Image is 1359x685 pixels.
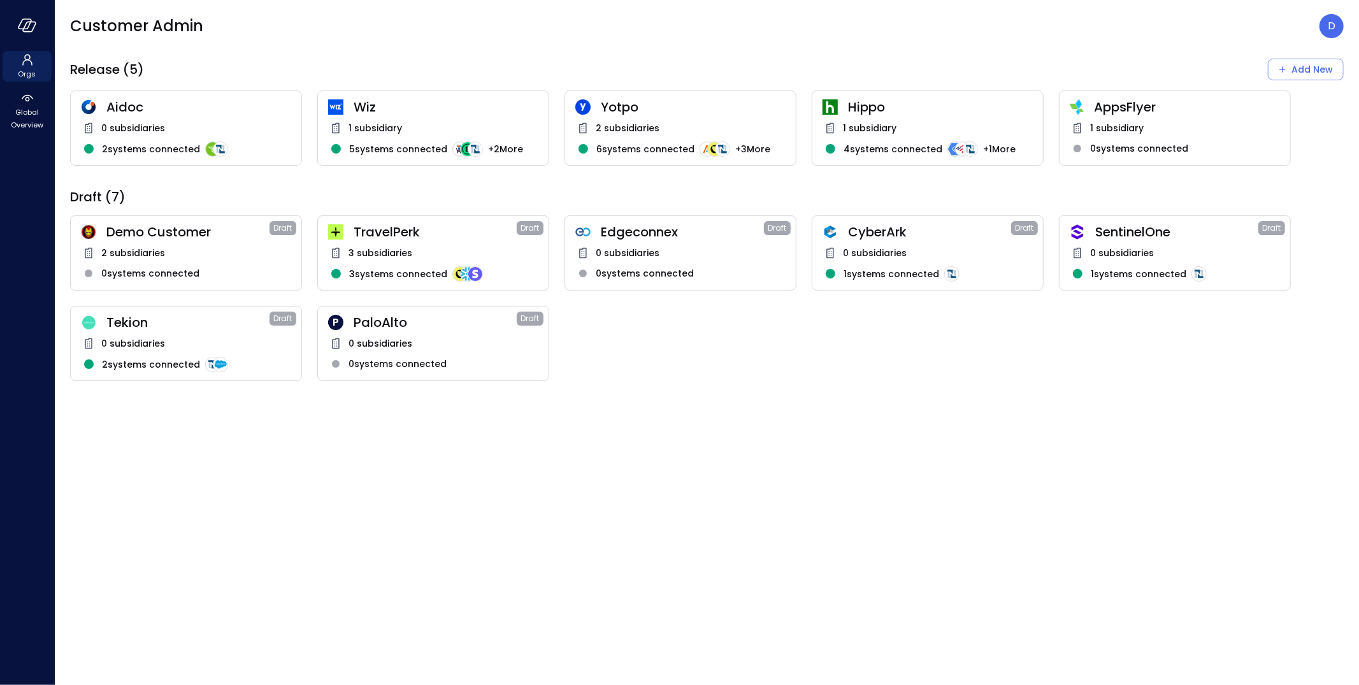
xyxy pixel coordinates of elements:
[18,68,36,80] span: Orgs
[1070,99,1084,115] img: zbmm8o9awxf8yv3ehdzf
[1268,59,1344,80] button: Add New
[823,99,838,115] img: ynjrjpaiymlkbkxtflmu
[274,312,292,325] span: Draft
[596,266,694,280] span: 0 systems connected
[81,315,96,330] img: dweq851rzgflucm4u1c8
[596,142,694,156] span: 6 systems connected
[81,224,96,240] img: scnakozdowacoarmaydw
[1016,222,1034,234] span: Draft
[575,99,591,115] img: rosehlgmm5jjurozkspi
[1090,141,1188,155] span: 0 systems connected
[843,246,907,260] span: 0 subsidiaries
[328,99,343,115] img: cfcvbyzhwvtbhao628kj
[468,141,483,157] img: integration-logo
[955,141,970,157] img: integration-logo
[213,357,228,372] img: integration-logo
[844,267,939,281] span: 1 systems connected
[106,314,270,331] span: Tekion
[101,121,165,135] span: 0 subsidiaries
[947,141,963,157] img: integration-logo
[848,224,1011,240] span: CyberArk
[575,224,591,240] img: gkfkl11jtdpupy4uruhy
[354,314,517,331] span: PaloAlto
[521,312,540,325] span: Draft
[460,266,475,282] img: integration-logo
[102,142,200,156] span: 2 systems connected
[1094,99,1280,115] span: AppsFlyer
[700,141,715,157] img: integration-logo
[328,224,343,240] img: euz2wel6fvrjeyhjwgr9
[213,141,228,157] img: integration-logo
[707,141,723,157] img: integration-logo
[823,224,838,240] img: a5he5ildahzqx8n3jb8t
[349,142,447,156] span: 5 systems connected
[1268,59,1344,80] div: Add New Organization
[1328,18,1335,34] p: D
[1291,62,1333,78] div: Add New
[521,222,540,234] span: Draft
[1319,14,1344,38] div: Dudu
[81,99,96,115] img: hddnet8eoxqedtuhlo6i
[328,315,343,330] div: P
[1070,224,1085,240] img: oujisyhxiqy1h0xilnqx
[596,246,659,260] span: 0 subsidiaries
[468,266,483,282] img: integration-logo
[1095,224,1258,240] span: SentinelOne
[274,222,292,234] span: Draft
[349,246,412,260] span: 3 subsidiaries
[70,61,144,78] span: Release (5)
[460,141,475,157] img: integration-logo
[1090,121,1144,135] span: 1 subsidiary
[349,121,402,135] span: 1 subsidiary
[488,142,523,156] span: + 2 More
[1091,267,1186,281] span: 1 systems connected
[1263,222,1281,234] span: Draft
[349,267,447,281] span: 3 systems connected
[354,224,517,240] span: TravelPerk
[452,141,468,157] img: integration-logo
[844,142,942,156] span: 4 systems connected
[354,99,538,115] span: Wiz
[983,142,1016,156] span: + 1 More
[944,266,960,282] img: integration-logo
[1090,246,1154,260] span: 0 subsidiaries
[848,99,1033,115] span: Hippo
[715,141,730,157] img: integration-logo
[349,336,412,350] span: 0 subsidiaries
[101,266,199,280] span: 0 systems connected
[205,357,220,372] img: integration-logo
[70,16,203,36] span: Customer Admin
[1191,266,1207,282] img: integration-logo
[735,142,770,156] span: + 3 More
[205,141,220,157] img: integration-logo
[349,357,447,371] span: 0 systems connected
[70,189,126,205] span: Draft (7)
[106,99,291,115] span: Aidoc
[8,106,47,131] span: Global Overview
[768,222,787,234] span: Draft
[596,121,659,135] span: 2 subsidiaries
[3,89,52,133] div: Global Overview
[102,357,200,371] span: 2 systems connected
[3,51,52,82] div: Orgs
[452,266,468,282] img: integration-logo
[843,121,896,135] span: 1 subsidiary
[106,224,270,240] span: Demo Customer
[101,336,165,350] span: 0 subsidiaries
[601,99,786,115] span: Yotpo
[101,246,165,260] span: 2 subsidiaries
[601,224,764,240] span: Edgeconnex
[963,141,978,157] img: integration-logo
